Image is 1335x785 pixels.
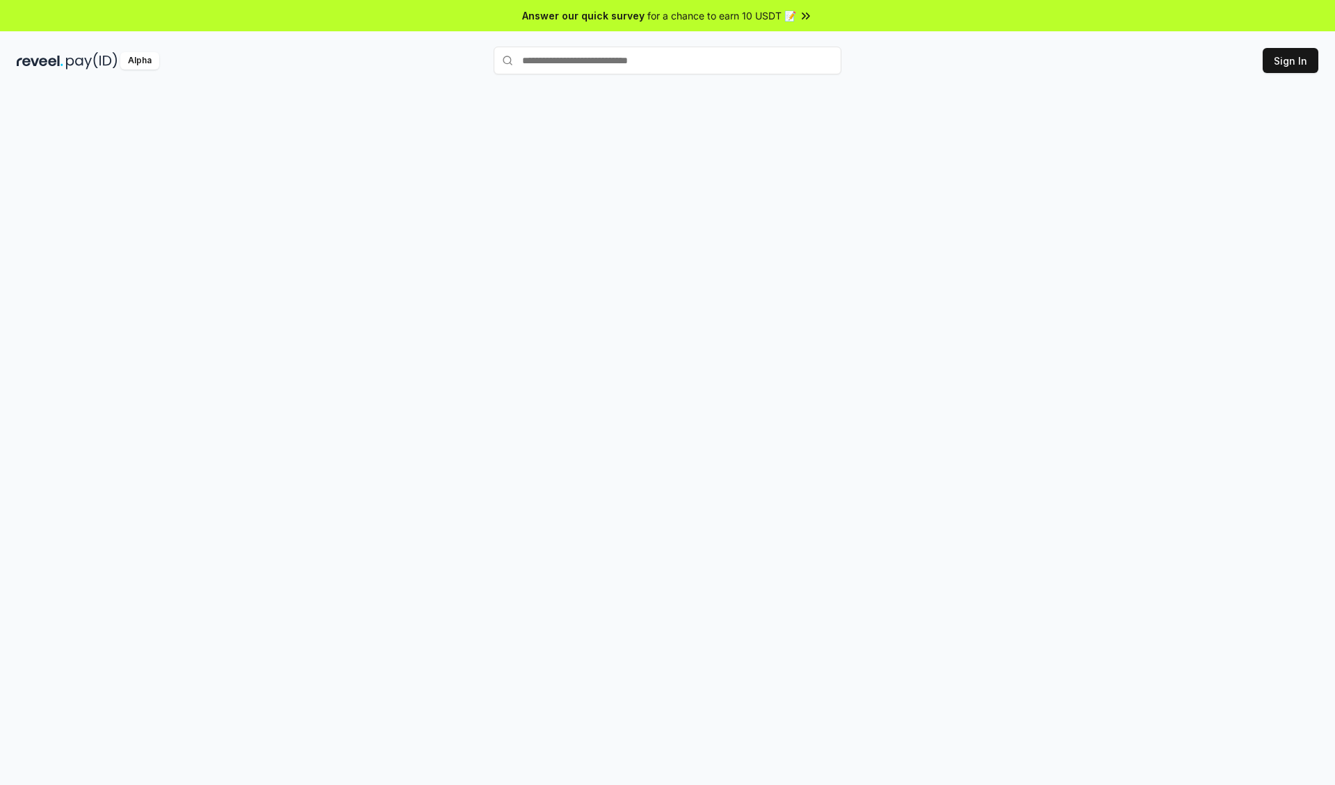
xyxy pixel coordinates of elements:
span: Answer our quick survey [522,8,645,23]
div: Alpha [120,52,159,70]
button: Sign In [1263,48,1318,73]
img: reveel_dark [17,52,63,70]
img: pay_id [66,52,118,70]
span: for a chance to earn 10 USDT 📝 [647,8,796,23]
